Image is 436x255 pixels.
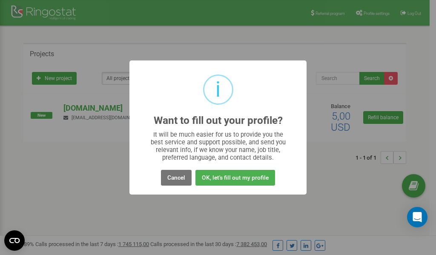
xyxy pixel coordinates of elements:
div: It will be much easier for us to provide you the best service and support possible, and send you ... [146,131,290,161]
button: OK, let's fill out my profile [195,170,275,186]
button: Cancel [161,170,192,186]
div: Open Intercom Messenger [407,207,427,227]
h2: Want to fill out your profile? [154,115,283,126]
div: i [215,76,221,103]
button: Open CMP widget [4,230,25,251]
